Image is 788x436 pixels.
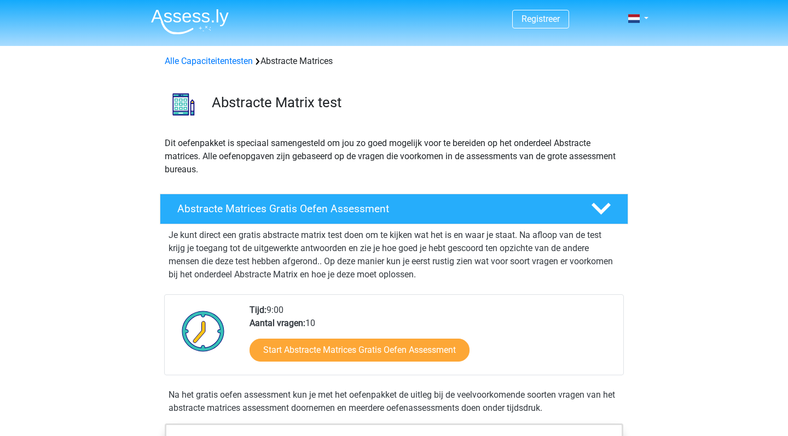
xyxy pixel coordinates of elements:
img: Assessly [151,9,229,34]
img: abstracte matrices [160,81,207,127]
p: Dit oefenpakket is speciaal samengesteld om jou zo goed mogelijk voor te bereiden op het onderdee... [165,137,623,176]
b: Tijd: [250,305,266,315]
p: Je kunt direct een gratis abstracte matrix test doen om te kijken wat het is en waar je staat. Na... [169,229,619,281]
b: Aantal vragen: [250,318,305,328]
a: Abstracte Matrices Gratis Oefen Assessment [155,194,633,224]
a: Registreer [522,14,560,24]
div: Abstracte Matrices [160,55,628,68]
div: Na het gratis oefen assessment kun je met het oefenpakket de uitleg bij de veelvoorkomende soorte... [164,388,624,415]
a: Alle Capaciteitentesten [165,56,253,66]
a: Start Abstracte Matrices Gratis Oefen Assessment [250,339,470,362]
h4: Abstracte Matrices Gratis Oefen Assessment [177,202,573,215]
h3: Abstracte Matrix test [212,94,619,111]
div: 9:00 10 [241,304,623,375]
img: Klok [176,304,231,358]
